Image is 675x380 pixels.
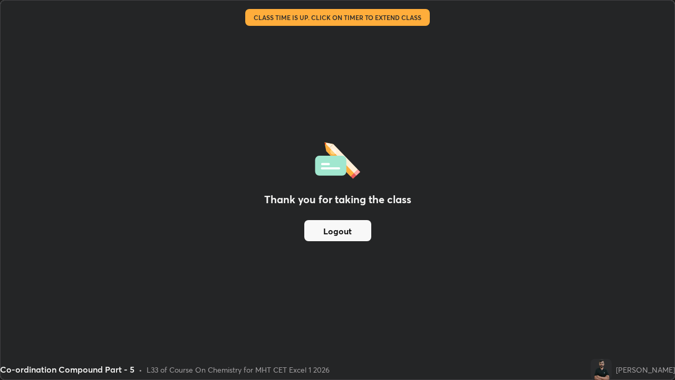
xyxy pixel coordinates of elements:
h2: Thank you for taking the class [264,192,411,207]
img: 389f4bdc53ec4d96b1e1bd1f524e2cc9.png [591,359,612,380]
div: • [139,364,142,375]
button: Logout [304,220,371,241]
div: [PERSON_NAME] [616,364,675,375]
img: offlineFeedback.1438e8b3.svg [315,139,360,179]
div: L33 of Course On Chemistry for MHT CET Excel 1 2026 [147,364,330,375]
